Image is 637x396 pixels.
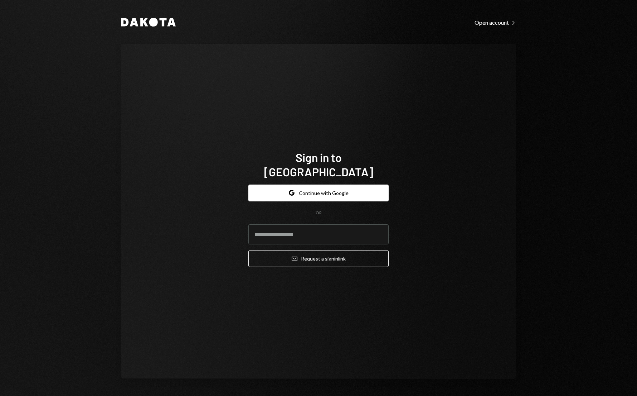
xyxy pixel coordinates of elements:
[248,185,389,201] button: Continue with Google
[248,250,389,267] button: Request a signinlink
[248,150,389,179] h1: Sign in to [GEOGRAPHIC_DATA]
[475,19,516,26] div: Open account
[316,210,322,216] div: OR
[475,18,516,26] a: Open account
